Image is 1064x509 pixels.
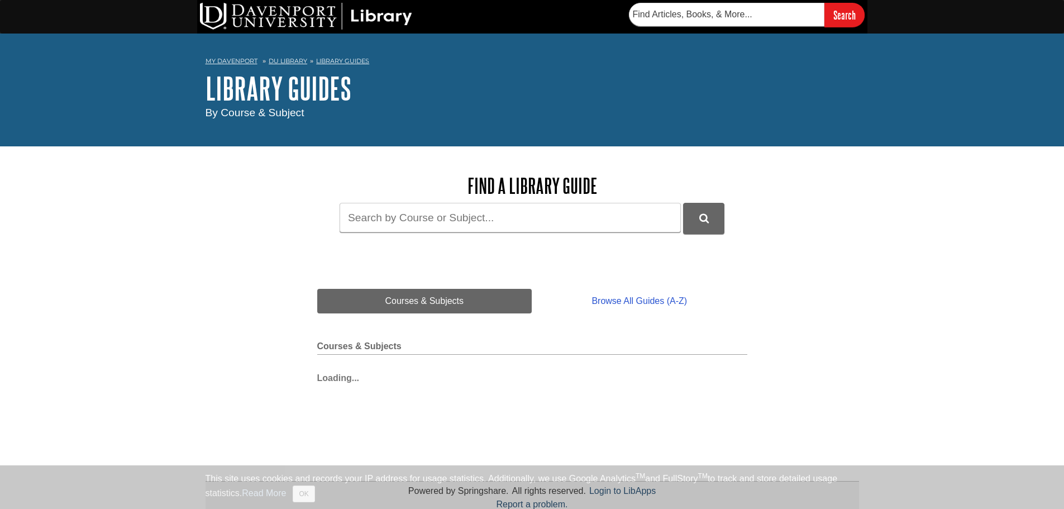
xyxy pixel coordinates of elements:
a: Browse All Guides (A-Z) [532,289,747,313]
div: By Course & Subject [206,105,859,121]
input: Search [824,3,865,27]
h2: Find a Library Guide [317,174,747,197]
h1: Library Guides [206,72,859,105]
a: Courses & Subjects [317,289,532,313]
a: Library Guides [316,57,369,65]
sup: TM [636,472,645,480]
a: My Davenport [206,56,257,66]
img: DU Library [200,3,412,30]
button: Close [293,486,314,502]
sup: TM [698,472,708,480]
nav: breadcrumb [206,54,859,72]
a: Read More [242,488,286,498]
div: Loading... [317,366,747,385]
h2: Courses & Subjects [317,341,747,355]
input: Find Articles, Books, & More... [629,3,824,26]
form: Searches DU Library's articles, books, and more [629,3,865,27]
div: This site uses cookies and records your IP address for usage statistics. Additionally, we use Goo... [206,472,859,502]
i: Search Library Guides [699,213,709,223]
a: DU Library [269,57,307,65]
input: Search by Course or Subject... [340,203,681,232]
